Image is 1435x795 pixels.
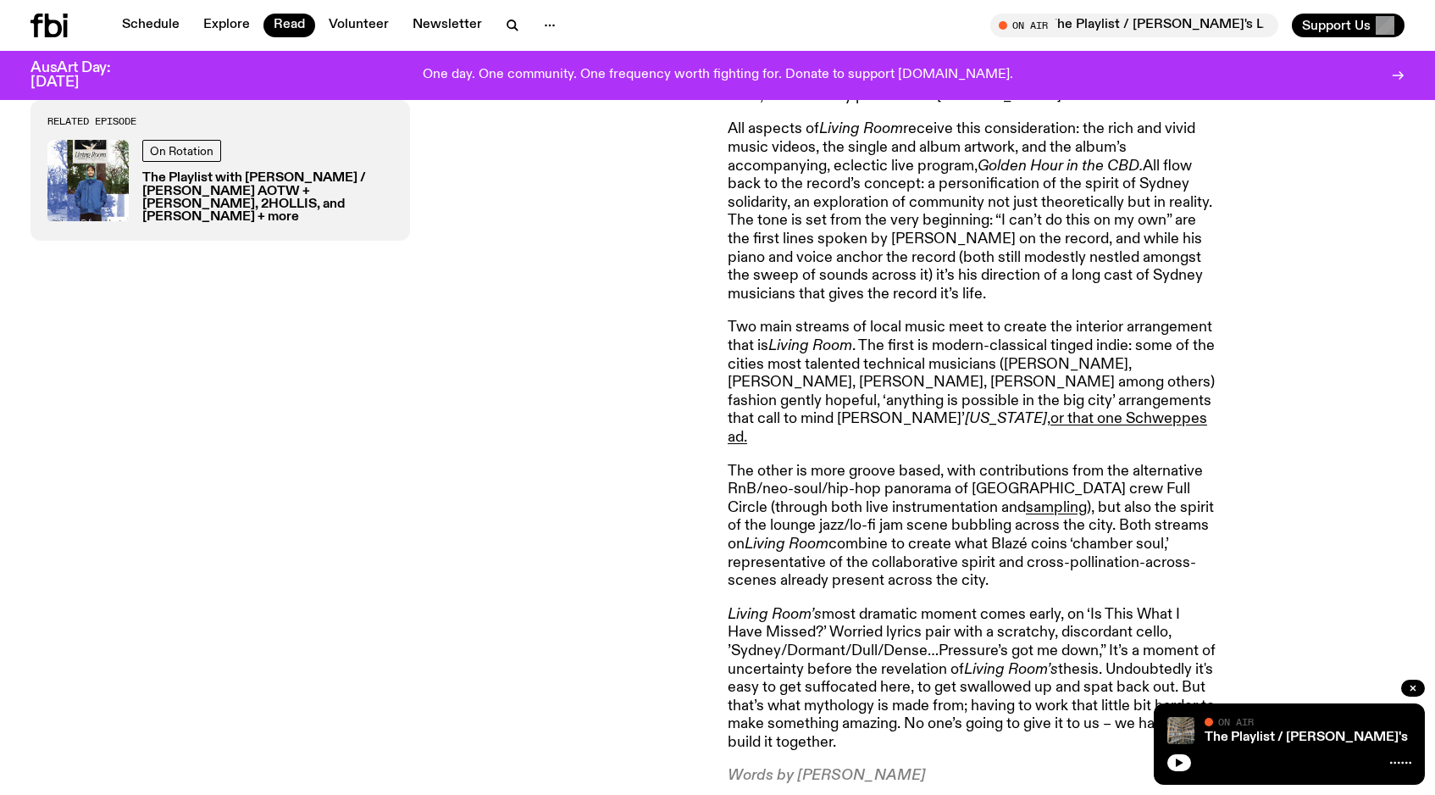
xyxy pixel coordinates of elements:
[1218,716,1254,727] span: On Air
[112,14,190,37] a: Schedule
[819,121,903,136] em: Living Room
[142,172,393,224] h3: The Playlist with [PERSON_NAME] / [PERSON_NAME] AOTW + [PERSON_NAME], 2HOLLIS, and [PERSON_NAME] ...
[964,662,1058,677] em: Living Room’s
[263,14,315,37] a: Read
[402,14,492,37] a: Newsletter
[728,411,1207,445] a: or that one Schweppes ad.
[30,61,139,90] h3: AusArt Day: [DATE]
[423,68,1013,83] p: One day. One community. One frequency worth fighting for. Donate to support [DOMAIN_NAME].
[978,158,1143,174] em: Golden Hour in the CBD.
[768,338,852,353] em: Living Room
[728,607,822,622] em: Living Room’s
[1292,14,1405,37] button: Support Us
[728,463,1216,591] p: The other is more groove based, with contributions from the alternative RnB/neo-soul/hip-hop pano...
[990,14,1278,37] button: On AirThe Playlist / [PERSON_NAME]'s Last Playlist :'( w/ [PERSON_NAME], [PERSON_NAME], [PERSON_N...
[728,319,1216,447] p: Two main streams of local music meet to create the interior arrangement that is . The first is mo...
[728,606,1216,753] p: most dramatic moment comes early, on ‘Is This What I Have Missed?’ Worried lyrics pair with a scr...
[745,536,828,552] em: Living Room
[47,140,393,224] a: On RotationThe Playlist with [PERSON_NAME] / [PERSON_NAME] AOTW + [PERSON_NAME], 2HOLLIS, and [PE...
[193,14,260,37] a: Explore
[47,117,393,126] h3: Related Episode
[728,767,1216,786] p: Words by [PERSON_NAME]
[965,411,1047,426] em: [US_STATE]
[728,120,1216,303] p: All aspects of receive this consideration: the rich and vivid music videos, the single and album ...
[1026,500,1087,515] a: sampling
[319,14,399,37] a: Volunteer
[1302,18,1371,33] span: Support Us
[1167,717,1194,744] img: A corner shot of the fbi music library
